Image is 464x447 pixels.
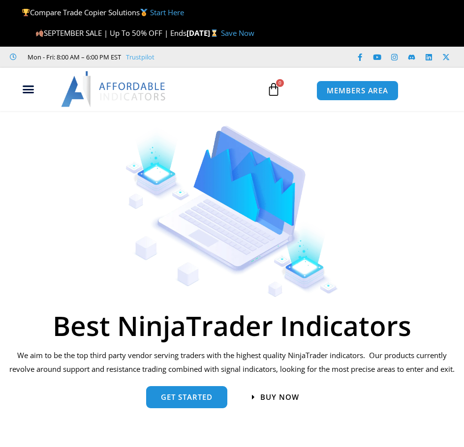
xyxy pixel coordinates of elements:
img: 🥇 [140,9,148,16]
strong: [DATE] [186,28,220,38]
a: get started [146,386,227,408]
a: MEMBERS AREA [316,81,399,101]
img: Indicators 1 | Affordable Indicators – NinjaTrader [125,126,339,297]
span: 0 [276,79,284,87]
h1: Best NinjaTrader Indicators [7,312,457,339]
img: 🍂 [36,29,43,37]
img: ⌛ [211,29,218,37]
span: Compare Trade Copier Solutions [22,7,184,17]
span: MEMBERS AREA [327,87,388,94]
img: 🏆 [22,9,30,16]
img: LogoAI | Affordable Indicators – NinjaTrader [61,71,167,107]
span: Mon - Fri: 8:00 AM – 6:00 PM EST [25,51,121,63]
span: get started [161,393,213,401]
span: SEPTEMBER SALE | Up To 50% OFF | Ends [35,28,186,38]
a: Save Now [221,28,254,38]
p: We aim to be the top third party vendor serving traders with the highest quality NinjaTrader indi... [7,349,457,376]
a: 0 [252,75,295,104]
a: Trustpilot [126,51,155,63]
a: Start Here [150,7,184,17]
div: Menu Toggle [5,80,51,99]
a: Buy now [252,393,299,401]
span: Buy now [260,393,299,401]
